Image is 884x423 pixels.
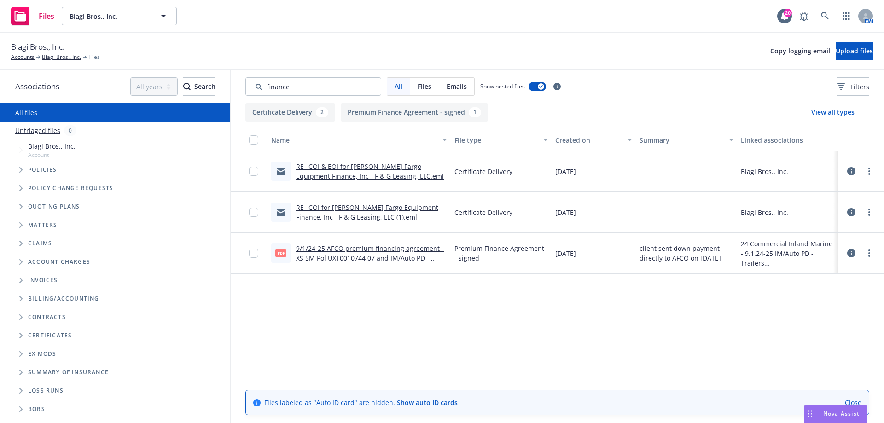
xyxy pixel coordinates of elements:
[480,82,525,90] span: Show nested files
[845,398,861,407] a: Close
[28,278,58,283] span: Invoices
[447,81,467,91] span: Emails
[770,42,830,60] button: Copy logging email
[249,208,258,217] input: Toggle Row Selected
[42,53,81,61] a: Biagi Bros., Inc.
[741,208,788,217] div: Biagi Bros., Inc.
[28,204,80,209] span: Quoting plans
[640,243,733,263] span: client sent down payment directly to AFCO on [DATE]
[88,53,100,61] span: Files
[268,129,451,151] button: Name
[275,249,286,256] span: pdf
[640,135,723,145] div: Summary
[296,244,444,272] a: 9/1/24-25 AFCO premium financing agreement -XS 5M Pol UXT0010744 07 and IM/Auto PD -Trailers HSI0...
[864,207,875,218] a: more
[816,7,834,25] a: Search
[28,141,76,151] span: Biagi Bros., Inc.
[837,7,855,25] a: Switch app
[552,129,636,151] button: Created on
[249,135,258,145] input: Select all
[28,370,109,375] span: Summary of insurance
[341,103,488,122] button: Premium Finance Agreement - signed
[454,208,512,217] span: Certificate Delivery
[555,167,576,176] span: [DATE]
[264,398,458,407] span: Files labeled as "Auto ID card" are hidden.
[454,243,548,263] span: Premium Finance Agreement - signed
[804,405,816,423] div: Drag to move
[15,126,60,135] a: Untriaged files
[183,78,215,95] div: Search
[823,410,860,417] span: Nova Assist
[28,388,64,394] span: Loss Runs
[28,406,45,412] span: BORs
[864,166,875,177] a: more
[0,290,230,418] div: Folder Tree Example
[770,46,830,55] span: Copy logging email
[70,12,149,21] span: Biagi Bros., Inc.
[249,167,258,176] input: Toggle Row Selected
[39,12,54,20] span: Files
[28,314,66,320] span: Contracts
[28,151,76,159] span: Account
[451,129,552,151] button: File type
[245,103,335,122] button: Certificate Delivery
[11,53,35,61] a: Accounts
[28,333,72,338] span: Certificates
[397,398,458,407] a: Show auto ID cards
[395,81,402,91] span: All
[741,239,834,268] div: 24 Commercial Inland Marine - 9.1.24-25 IM/Auto PD -Trailers
[555,135,622,145] div: Created on
[836,46,873,55] span: Upload files
[636,129,737,151] button: Summary
[183,77,215,96] button: SearchSearch
[15,81,59,93] span: Associations
[28,185,113,191] span: Policy change requests
[804,405,867,423] button: Nova Assist
[784,9,792,17] div: 20
[183,83,191,90] svg: Search
[15,108,37,117] a: All files
[296,203,438,221] a: RE_ COI for [PERSON_NAME] Fargo Equipment Finance, Inc - F & G Leasing, LLC (1).eml
[418,81,431,91] span: Files
[837,77,869,96] button: Filters
[28,296,99,301] span: Billing/Accounting
[555,249,576,258] span: [DATE]
[28,241,52,246] span: Claims
[741,135,834,145] div: Linked associations
[316,107,328,117] div: 2
[797,103,869,122] button: View all types
[28,167,57,173] span: Policies
[11,41,64,53] span: Biagi Bros., Inc.
[454,167,512,176] span: Certificate Delivery
[271,135,437,145] div: Name
[245,77,381,96] input: Search by keyword...
[0,139,230,290] div: Tree Example
[837,82,869,92] span: Filters
[469,107,481,117] div: 1
[836,42,873,60] button: Upload files
[64,125,76,136] div: 0
[737,129,838,151] button: Linked associations
[850,82,869,92] span: Filters
[454,135,538,145] div: File type
[249,249,258,258] input: Toggle Row Selected
[28,222,57,228] span: Matters
[795,7,813,25] a: Report a Bug
[555,208,576,217] span: [DATE]
[62,7,177,25] button: Biagi Bros., Inc.
[864,248,875,259] a: more
[28,259,90,265] span: Account charges
[741,167,788,176] div: Biagi Bros., Inc.
[296,162,444,180] a: RE_ COI & EOI for [PERSON_NAME] Fargo Equipment Finance, Inc - F & G Leasing, LLC.eml
[28,351,56,357] span: Ex Mods
[7,3,58,29] a: Files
